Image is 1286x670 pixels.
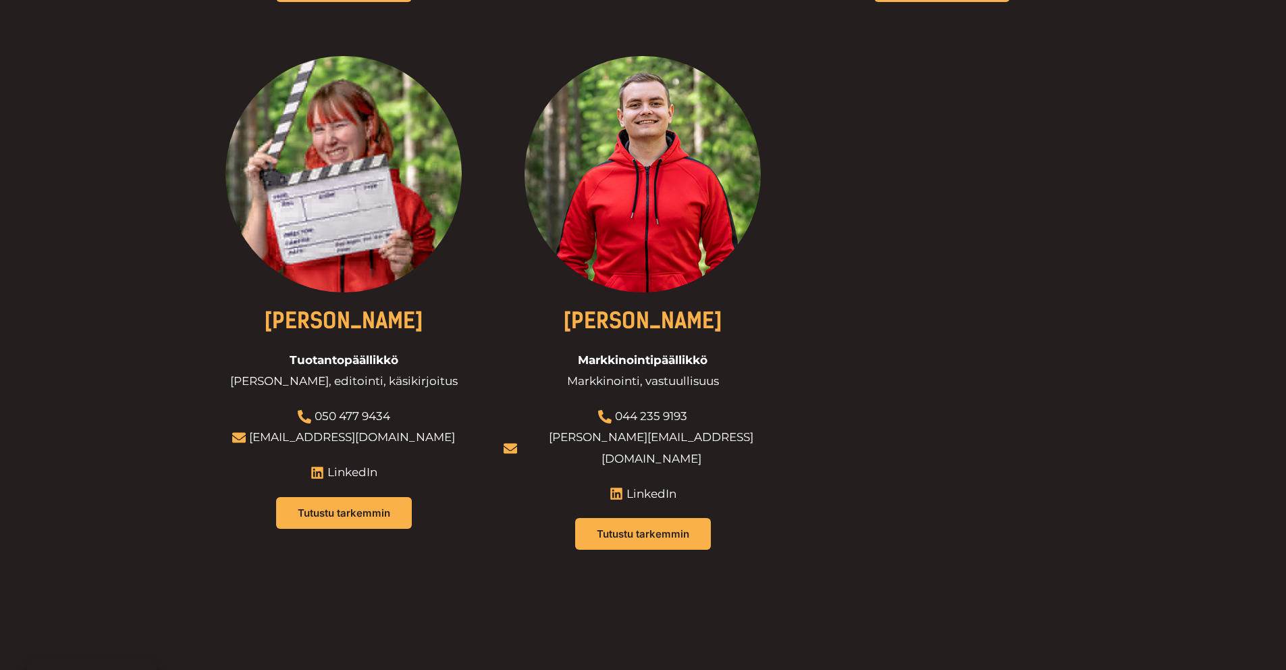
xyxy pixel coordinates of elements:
[315,409,390,423] a: 050 477 9434
[563,308,722,334] a: [PERSON_NAME]
[610,484,676,505] a: LinkedIn
[249,430,455,444] a: [EMAIL_ADDRESS][DOMAIN_NAME]
[623,484,676,505] span: LinkedIn
[615,409,687,423] a: 044 235 9193
[578,350,707,371] span: Markkinointipäällikkö
[290,350,398,371] span: Tuotantopäällikkö
[567,371,719,392] span: Markkinointi, vastuullisuus
[276,497,412,529] a: Tutustu tarkemmin
[575,518,711,550] a: Tutustu tarkemmin
[311,462,377,484] a: LinkedIn
[324,462,377,484] span: LinkedIn
[264,308,423,334] a: [PERSON_NAME]
[549,430,753,465] a: [PERSON_NAME][EMAIL_ADDRESS][DOMAIN_NAME]
[597,529,689,539] span: Tutustu tarkemmin
[230,371,458,392] span: [PERSON_NAME], editointi, käsikirjoitus
[298,508,390,518] span: Tutustu tarkemmin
